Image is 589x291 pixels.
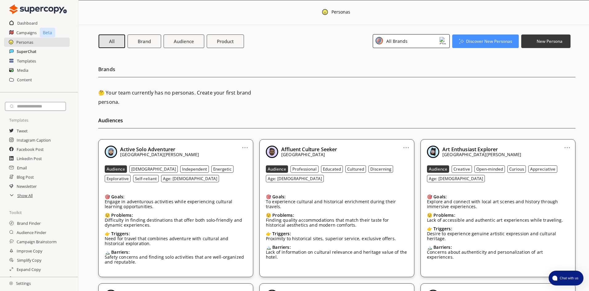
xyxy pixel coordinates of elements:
b: Active Solo Adventurer [120,146,175,153]
a: Blog Post [17,172,34,182]
p: Difficulty in finding destinations that offer both solo-friendly and dynamic experiences. [105,218,247,228]
a: Instagram Caption [17,135,51,145]
button: atlas-launcher [549,271,583,285]
a: Email [17,163,27,172]
h2: Templates [17,56,36,66]
p: Desire to experience genuine artistic expression and cultural heritage. [427,231,569,241]
a: Campaigns [16,28,37,37]
div: 😟 [427,213,563,218]
div: 🏔️ [266,245,408,250]
div: 😟 [105,213,247,218]
b: [DEMOGRAPHIC_DATA] [131,166,176,172]
a: Tweet [17,126,28,135]
button: Cultured [345,165,366,173]
b: Audience [107,166,125,172]
button: New Persona [521,34,571,48]
a: Brand Finder [17,219,41,228]
h2: Show All [17,191,33,200]
button: Independent [180,165,209,173]
button: Product [207,34,244,48]
div: 😟 [266,213,408,218]
button: Self-reliant [133,175,159,182]
p: Beta [40,28,55,37]
a: Content [17,75,32,84]
b: Barriers: [433,244,452,250]
button: [DEMOGRAPHIC_DATA] [129,165,178,173]
button: Audience [164,34,204,48]
p: Safety concerns and finding solo activities that are well-organized and reputable. [105,255,247,265]
button: Professional [290,165,319,173]
p: Finding quality accommodations that match their taste for historical aesthetics and modern comforts. [266,218,408,228]
a: Media [17,66,28,75]
p: Lack of accessible and authentic art experiences while traveling. [427,218,563,223]
img: Close [322,9,328,15]
b: Art Enthusiast Explorer [442,146,498,153]
b: Triggers: [433,226,452,232]
img: Close [376,37,383,44]
p: Lack of information on cultural relevance and heritage value of the hotel. [266,250,408,260]
p: Engage in adventurous activities while experiencing cultural learning opportunities. [105,199,247,209]
b: Age: [DEMOGRAPHIC_DATA] [429,176,483,181]
h2: Facebook Post [17,145,44,154]
b: Goals: [111,194,124,200]
h2: Improve Copy [17,246,42,256]
a: Simplify Copy [17,256,41,265]
b: Audience [174,38,194,44]
b: Brand [138,38,151,44]
b: Educated [323,166,341,172]
button: Creative [452,165,472,173]
p: [GEOGRAPHIC_DATA][PERSON_NAME] [442,152,522,157]
h2: Newsletter [17,182,37,191]
div: 🎯 [105,194,247,199]
a: Dashboard [17,18,38,28]
a: Personas [16,38,33,47]
b: Affluent Culture Seeker [281,146,337,153]
span: Chat with us [557,276,580,281]
b: Product [217,38,234,44]
img: Close [9,3,67,15]
div: 👉 [105,231,247,236]
h2: Brands [98,65,575,77]
b: Barriers: [272,244,290,250]
a: Expand Copy [17,265,41,274]
b: Barriers: [111,249,129,255]
div: 🎯 [427,194,569,199]
button: Age: [DEMOGRAPHIC_DATA] [161,175,219,182]
b: Self-reliant [135,176,157,181]
a: Audience Changer [17,274,50,283]
div: 🏔️ [427,245,569,250]
div: Personas [331,10,350,16]
h2: SuperChat [17,47,36,56]
button: Discover New Personas [452,34,519,48]
b: Professional [292,166,317,172]
img: Close [440,37,447,44]
b: All [109,38,115,44]
a: Campaign Brainstorm [17,237,57,246]
img: Close [427,146,439,158]
a: ... [564,143,571,148]
button: Explorative [105,175,131,182]
p: [GEOGRAPHIC_DATA][PERSON_NAME] [120,152,199,157]
h2: Audiences [98,116,575,128]
button: Discerning [368,165,393,173]
b: Cultured [347,166,364,172]
b: Problems: [111,212,133,218]
b: Explorative [107,176,129,181]
b: Age: [DEMOGRAPHIC_DATA] [268,176,322,181]
button: Open-minded [474,165,505,173]
img: Close [105,146,117,158]
p: To experience cultural and historical enrichment during their travels. [266,199,408,209]
img: Close [266,146,278,158]
h2: 🤔 Your team currently has no personas. Create your first brand persona. [98,88,253,107]
b: Goals: [433,194,447,200]
h2: Audience Finder [17,228,46,237]
img: Close [9,281,13,285]
button: Audience [105,165,127,173]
